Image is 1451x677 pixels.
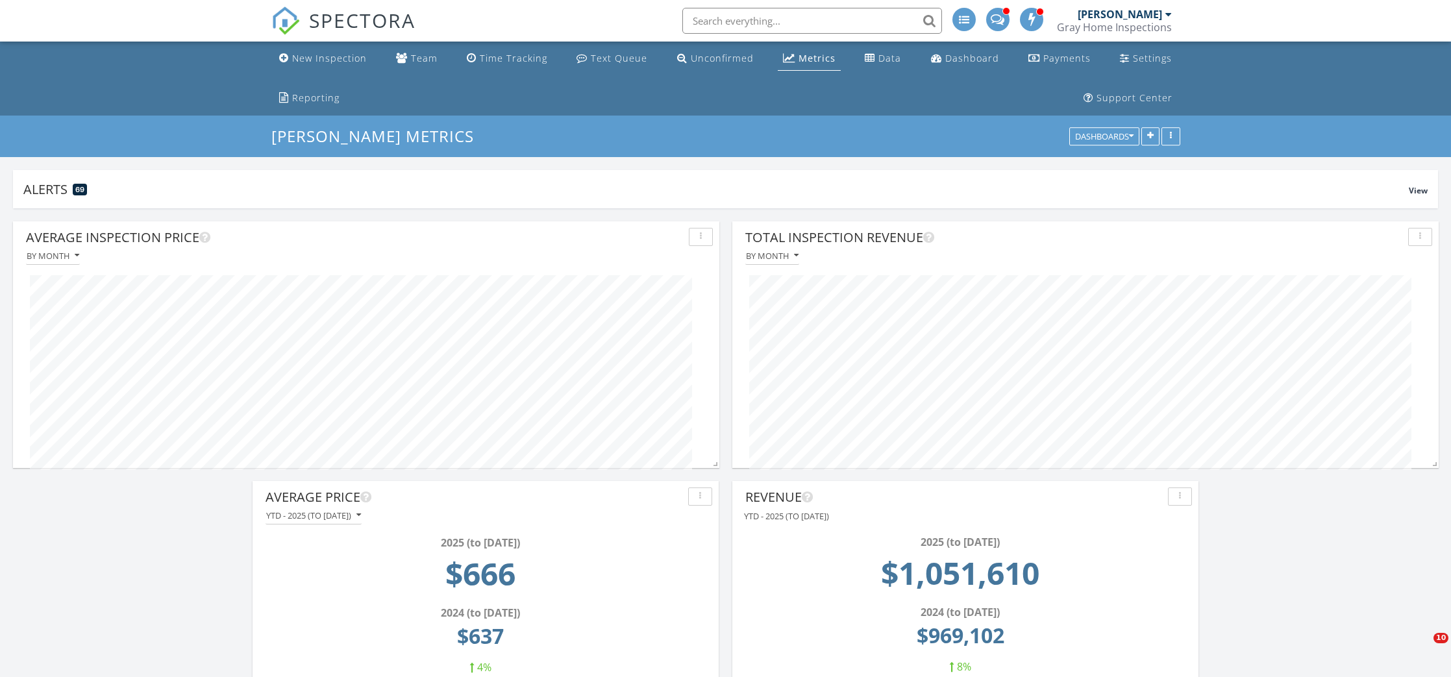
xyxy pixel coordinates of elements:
a: Dashboard [926,47,1004,71]
div: YTD - 2025 (to [DATE]) [266,511,361,520]
iframe: Intercom live chat [1407,633,1438,664]
div: Settings [1133,52,1172,64]
button: By month [745,247,799,265]
div: Total Inspection Revenue [745,228,1403,247]
td: 969101.65 [749,620,1171,659]
div: Time Tracking [480,52,547,64]
a: Time Tracking [462,47,552,71]
div: Text Queue [591,52,647,64]
a: New Inspection [274,47,372,71]
input: Search everything... [682,8,942,34]
a: Payments [1023,47,1096,71]
a: [PERSON_NAME] Metrics [271,125,485,147]
a: Team [391,47,443,71]
span: 10 [1433,633,1448,643]
button: YTD - 2025 (to [DATE]) [266,507,362,524]
button: By month [26,247,80,265]
div: Team [411,52,438,64]
div: 2025 (to [DATE]) [749,534,1171,550]
div: Support Center [1097,92,1172,104]
div: 2025 (to [DATE]) [269,535,691,550]
td: 637.01 [269,621,691,659]
a: Settings [1115,47,1177,71]
div: Payments [1043,52,1091,64]
div: New Inspection [292,52,367,64]
div: Unconfirmed [691,52,754,64]
td: 666.24 [269,550,691,605]
div: 2024 (to [DATE]) [269,605,691,621]
button: Dashboards [1069,128,1139,146]
img: The Best Home Inspection Software - Spectora [271,6,300,35]
a: Support Center [1078,86,1178,110]
a: SPECTORA [271,18,415,45]
div: Revenue [745,487,1163,507]
div: By month [27,251,79,260]
div: Gray Home Inspections [1057,21,1172,34]
span: SPECTORA [309,6,415,34]
span: 8% [957,659,971,674]
td: 1051609.52 [749,550,1171,604]
div: Alerts [23,180,1409,198]
div: 2024 (to [DATE]) [749,604,1171,620]
div: [PERSON_NAME] [1078,8,1162,21]
div: Dashboard [945,52,999,64]
span: 69 [75,185,84,194]
div: By month [746,251,799,260]
span: 4% [477,660,491,674]
div: Data [878,52,901,64]
span: View [1409,185,1428,196]
div: Reporting [292,92,340,104]
div: Average Price [266,487,683,507]
a: Metrics [778,47,841,71]
a: Unconfirmed [672,47,759,71]
div: Metrics [799,52,836,64]
div: Dashboards [1075,132,1134,142]
a: Reporting [274,86,345,110]
a: Data [860,47,906,71]
a: Text Queue [571,47,652,71]
div: Average Inspection Price [26,228,684,247]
